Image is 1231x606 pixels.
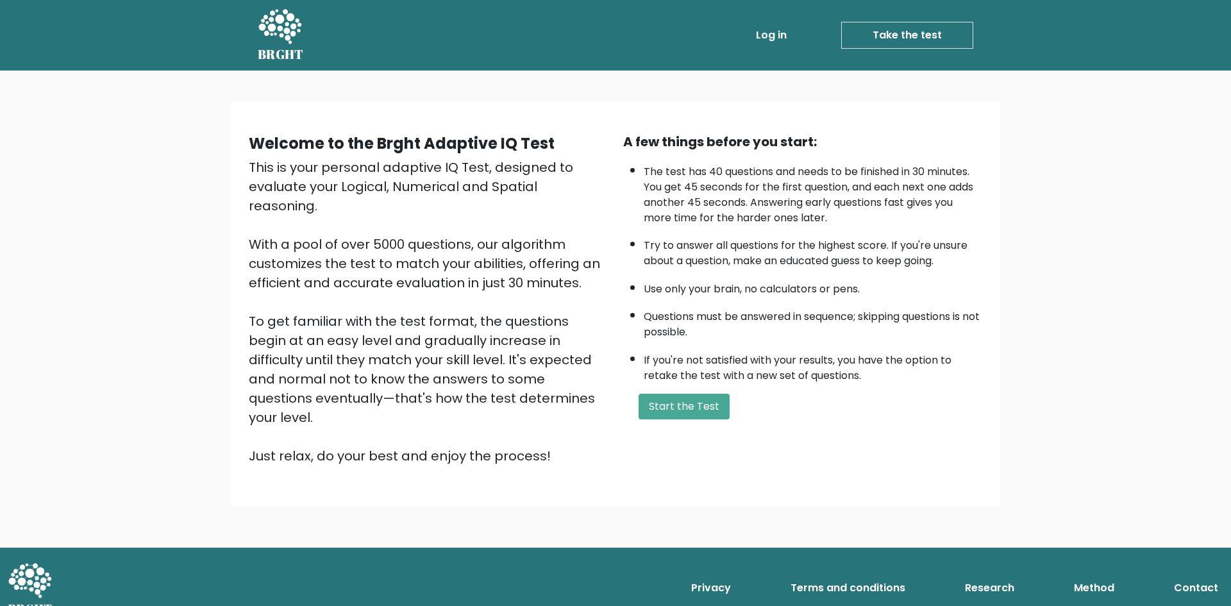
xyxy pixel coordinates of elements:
[644,158,982,226] li: The test has 40 questions and needs to be finished in 30 minutes. You get 45 seconds for the firs...
[249,158,608,466] div: This is your personal adaptive IQ Test, designed to evaluate your Logical, Numerical and Spatial ...
[785,575,910,601] a: Terms and conditions
[686,575,736,601] a: Privacy
[841,22,973,49] a: Take the test
[258,5,304,65] a: BRGHT
[644,275,982,297] li: Use only your brain, no calculators or pens.
[1069,575,1119,601] a: Method
[644,303,982,340] li: Questions must be answered in sequence; skipping questions is not possible.
[1169,575,1223,601] a: Contact
[639,394,730,419] button: Start the Test
[623,132,982,151] div: A few things before you start:
[249,133,555,154] b: Welcome to the Brght Adaptive IQ Test
[258,47,304,62] h5: BRGHT
[751,22,792,48] a: Log in
[644,231,982,269] li: Try to answer all questions for the highest score. If you're unsure about a question, make an edu...
[960,575,1019,601] a: Research
[644,346,982,383] li: If you're not satisfied with your results, you have the option to retake the test with a new set ...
